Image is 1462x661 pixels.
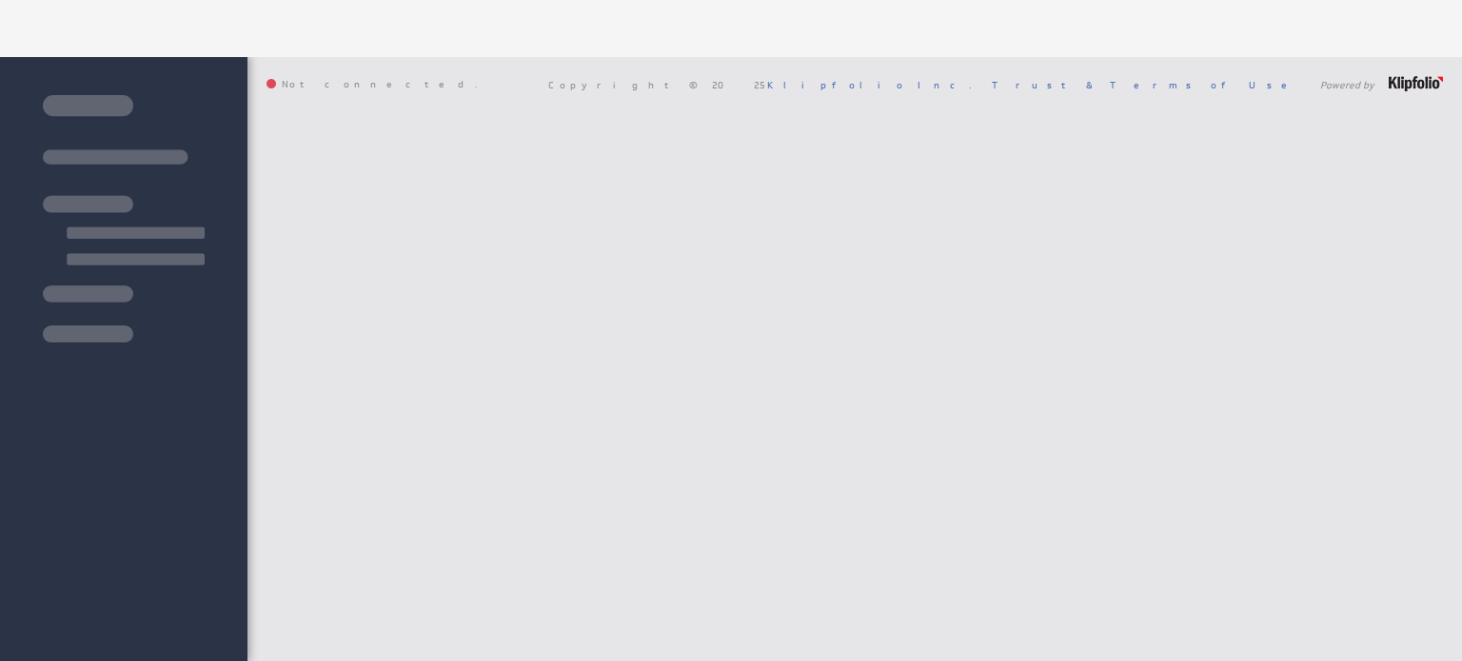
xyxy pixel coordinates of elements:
img: logo-footer.png [1389,76,1443,91]
span: Powered by [1320,80,1374,89]
span: Not connected. [267,79,478,90]
span: Copyright © 2025 [548,80,972,89]
a: Klipfolio Inc. [767,78,972,91]
a: Trust & Terms of Use [992,78,1300,91]
img: skeleton-sidenav.svg [43,95,205,342]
